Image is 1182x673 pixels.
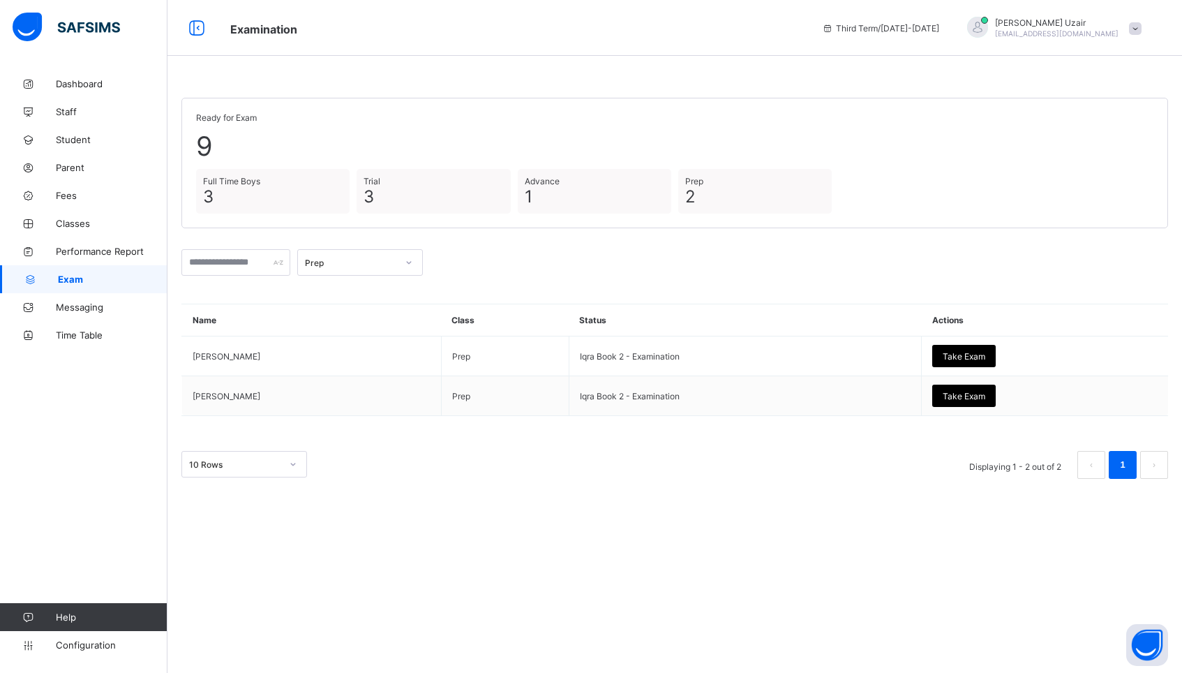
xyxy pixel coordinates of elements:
span: Performance Report [56,246,167,257]
span: [EMAIL_ADDRESS][DOMAIN_NAME] [995,29,1119,38]
div: SheikhUzair [953,17,1149,40]
span: Ready for Exam [196,112,1153,123]
img: safsims [13,13,120,42]
span: Fees [56,190,167,201]
li: 1 [1109,451,1137,479]
span: 1 [525,186,664,207]
button: next page [1140,451,1168,479]
li: 上一页 [1077,451,1105,479]
span: 3 [203,186,343,207]
span: Help [56,612,167,623]
span: 2 [685,186,825,207]
th: Class [441,304,569,336]
span: Full Time Boys [203,176,343,186]
span: Examination [230,22,297,36]
span: Trial [364,176,503,186]
a: 1 [1116,456,1129,474]
span: Messaging [56,302,167,313]
th: Actions [922,304,1168,336]
span: Dashboard [56,78,167,89]
span: Prep [685,176,825,186]
span: 9 [196,130,1153,162]
span: Student [56,134,167,145]
span: 3 [364,186,503,207]
th: Name [182,304,442,336]
span: Configuration [56,639,167,651]
td: Iqra Book 2 - Examination [569,376,922,416]
span: Parent [56,162,167,173]
span: [PERSON_NAME] Uzair [995,17,1119,28]
span: Take Exam [943,391,985,401]
td: [PERSON_NAME] [182,376,442,416]
span: Take Exam [943,351,985,362]
div: Prep [305,258,397,268]
button: prev page [1077,451,1105,479]
span: Exam [58,274,167,285]
td: Prep [441,376,569,416]
td: Iqra Book 2 - Examination [569,336,922,376]
span: Classes [56,218,167,229]
td: [PERSON_NAME] [182,336,442,376]
span: Time Table [56,330,167,341]
li: 下一页 [1140,451,1168,479]
th: Status [569,304,922,336]
td: Prep [441,336,569,376]
span: session/term information [822,23,939,34]
div: 10 Rows [189,459,281,470]
button: Open asap [1126,624,1168,666]
span: Staff [56,106,167,117]
span: Advance [525,176,664,186]
li: Displaying 1 - 2 out of 2 [959,451,1072,479]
